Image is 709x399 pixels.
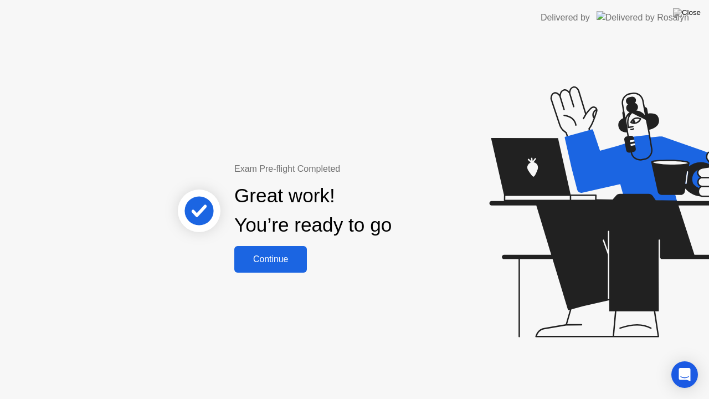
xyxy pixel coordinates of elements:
div: Great work! You’re ready to go [234,181,392,240]
div: Continue [238,254,304,264]
button: Continue [234,246,307,273]
img: Close [673,8,701,17]
img: Delivered by Rosalyn [597,11,689,24]
div: Open Intercom Messenger [671,361,698,388]
div: Exam Pre-flight Completed [234,162,463,176]
div: Delivered by [541,11,590,24]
